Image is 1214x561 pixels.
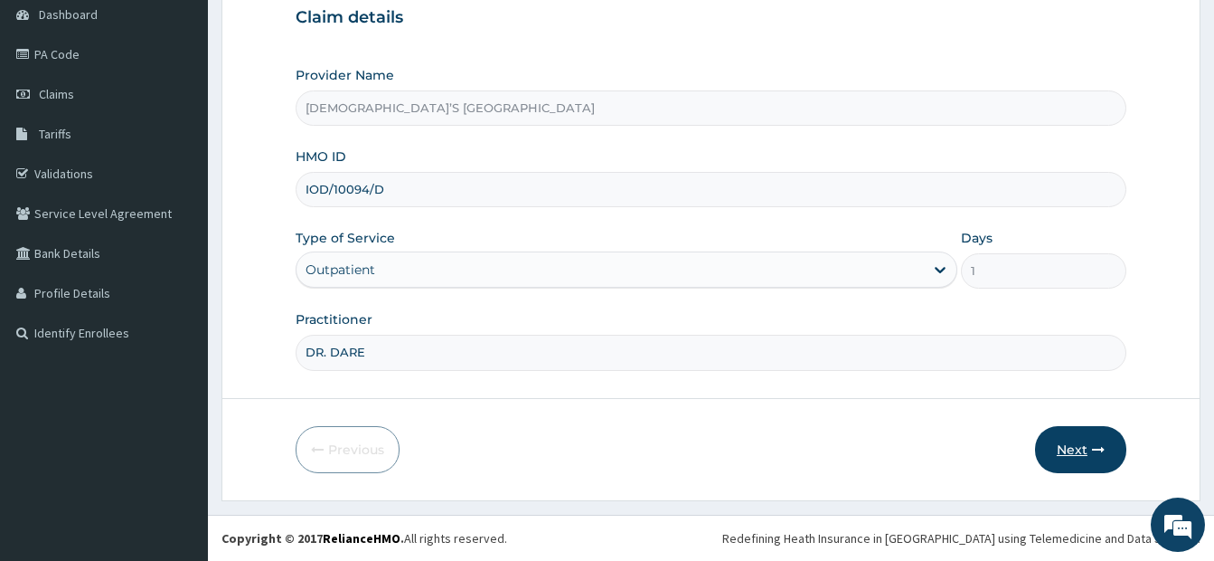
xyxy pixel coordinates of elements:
[961,229,993,247] label: Days
[296,147,346,166] label: HMO ID
[722,529,1200,547] div: Redefining Heath Insurance in [GEOGRAPHIC_DATA] using Telemedicine and Data Science!
[296,9,340,52] div: Minimize live chat window
[296,229,395,247] label: Type of Service
[39,126,71,142] span: Tariffs
[39,86,74,102] span: Claims
[296,335,1126,370] input: Enter Name
[94,101,304,125] div: Chat with us now
[105,166,249,349] span: We're online!
[306,261,375,279] div: Outpatient
[296,426,400,473] button: Previous
[296,172,1126,207] input: Enter HMO ID
[296,310,372,328] label: Practitioner
[1035,426,1126,473] button: Next
[39,6,98,23] span: Dashboard
[221,530,404,547] strong: Copyright © 2017 .
[9,371,344,434] textarea: Type your message and hit 'Enter'
[296,8,1126,28] h3: Claim details
[323,530,400,547] a: RelianceHMO
[296,66,394,84] label: Provider Name
[208,515,1214,561] footer: All rights reserved.
[33,90,73,136] img: d_794563401_company_1708531726252_794563401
